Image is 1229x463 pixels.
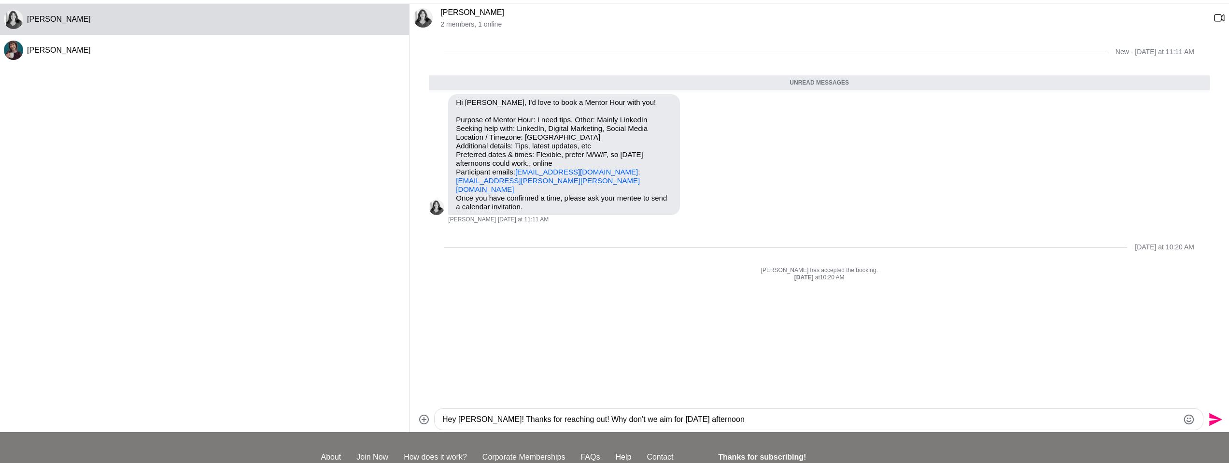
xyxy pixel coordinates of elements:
p: 2 members , 1 online [440,20,1206,29]
div: Christie Flora [4,41,23,60]
a: Help [607,451,639,463]
p: Hi [PERSON_NAME], I'd love to book a Mentor Hour with you! [456,98,672,107]
div: [DATE] at 10:20 AM [1135,243,1194,251]
a: Join Now [349,451,396,463]
span: [PERSON_NAME] [27,46,91,54]
img: J [4,10,23,29]
span: [PERSON_NAME] [27,15,91,23]
div: Jenni Harding [4,10,23,29]
a: How does it work? [396,451,475,463]
textarea: Type your message [442,414,1179,425]
p: [PERSON_NAME] has accepted the booking. [429,267,1210,275]
a: [EMAIL_ADDRESS][DOMAIN_NAME] [515,168,638,176]
img: J [413,8,433,28]
a: [EMAIL_ADDRESS][PERSON_NAME][PERSON_NAME][DOMAIN_NAME] [456,176,640,193]
p: Once you have confirmed a time, please ask your mentee to send a calendar invitation. [456,194,672,211]
div: New - [DATE] at 11:11 AM [1116,48,1194,56]
div: at 10:20 AM [429,274,1210,282]
div: Jenni Harding [413,8,433,28]
time: 2025-09-01T01:11:17.250Z [498,216,549,224]
button: Emoji picker [1183,414,1195,425]
img: C [4,41,23,60]
a: Corporate Memberships [475,451,573,463]
div: Jenni Harding [429,200,444,215]
strong: [DATE] [794,274,815,281]
div: Unread messages [429,75,1210,91]
p: Purpose of Mentor Hour: I need tips, Other: Mainly LinkedIn Seeking help with: LinkedIn, Digital ... [456,116,672,194]
button: Send [1203,408,1225,430]
span: [PERSON_NAME] [448,216,496,224]
a: Contact [639,451,681,463]
a: FAQs [573,451,607,463]
a: [PERSON_NAME] [440,8,504,16]
a: About [313,451,349,463]
img: J [429,200,444,215]
h4: Thanks for subscribing! [718,451,902,463]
